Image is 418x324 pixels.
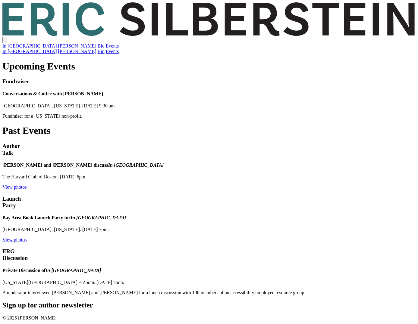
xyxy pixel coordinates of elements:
p: [GEOGRAPHIC_DATA], [US_STATE]. [DATE] 7pm. [2,227,416,232]
a: [PERSON_NAME] [58,43,96,48]
h2: Sign up for author newsletter [2,301,416,309]
a: View photos [2,237,27,242]
h4: Private Discussion of [2,268,416,273]
h4: [PERSON_NAME] and [PERSON_NAME] discuss [2,162,416,168]
p: [US_STATE][GEOGRAPHIC_DATA] + Zoom. [DATE] noon. [2,280,416,285]
a: Events [106,43,119,48]
h3: Launch Party [2,196,416,209]
em: In [GEOGRAPHIC_DATA] [71,215,126,220]
h3: Fundraiser [2,78,416,85]
h4: Bay Area Book Launch Party for [2,215,416,221]
em: In [GEOGRAPHIC_DATA] [108,162,164,168]
p: The Harvard Club of Boston. [DATE] 6pm. [2,174,416,180]
a: In [GEOGRAPHIC_DATA] [2,43,57,48]
a: Bio [98,43,105,48]
a: View photos [2,184,27,190]
a: [PERSON_NAME] [58,49,96,54]
h4: Conversations & Coffee with [PERSON_NAME] [2,91,416,97]
h1: Past Events [2,125,416,136]
p: [GEOGRAPHIC_DATA], [US_STATE]. [DATE] 9:30 am. [2,103,416,109]
a: Bio [98,49,105,54]
h1: Upcoming Events [2,61,416,72]
p: A moderator interviewed [PERSON_NAME] and [PERSON_NAME] for a lunch discussion with 100 members o... [2,290,416,295]
p: © 2025 [PERSON_NAME] [2,315,416,321]
p: Fundraiser for a [US_STATE] non-profit. [2,113,416,119]
a: Events [106,49,119,54]
h3: ERG Discussion [2,248,416,261]
a: In [GEOGRAPHIC_DATA] [2,49,57,54]
h3: Author Talk [2,143,416,156]
em: In [GEOGRAPHIC_DATA] [46,268,101,273]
